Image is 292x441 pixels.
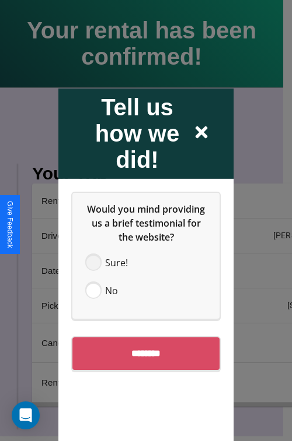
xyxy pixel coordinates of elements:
[105,255,128,269] span: Sure!
[82,94,193,172] h2: Tell us how we did!
[6,201,14,248] div: Give Feedback
[87,202,207,243] span: Would you mind providing us a brief testimonial for the website?
[12,401,40,429] div: Open Intercom Messenger
[105,283,118,297] span: No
